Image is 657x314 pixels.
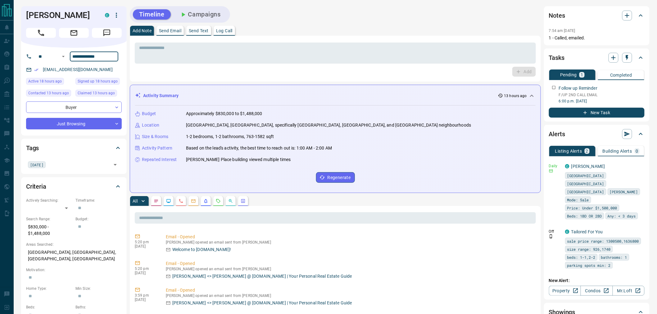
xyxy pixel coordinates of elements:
[142,156,177,163] p: Repeated Interest
[78,90,115,96] span: Claimed 13 hours ago
[567,197,589,203] span: Mode: Sale
[179,199,184,204] svg: Calls
[142,145,172,151] p: Activity Pattern
[143,92,179,99] p: Activity Summary
[549,277,645,284] p: New Alert:
[567,254,596,260] span: beds: 1-1,2-2
[142,133,169,140] p: Size & Rooms
[613,286,645,296] a: Mr.Loft
[565,164,569,168] div: condos.ca
[166,294,533,298] p: [PERSON_NAME] opened an email sent from [PERSON_NAME]
[26,198,72,203] p: Actively Searching:
[186,145,332,151] p: Based on the lead's activity, the best time to reach out is: 1:00 AM - 2:00 AM
[105,13,109,17] div: condos.ca
[549,11,565,20] h2: Notes
[26,179,122,194] div: Criteria
[567,213,602,219] span: Beds: 1BD OR 2BD
[567,246,611,252] span: size range: 926,1740
[26,141,122,155] div: Tags
[173,9,227,20] button: Campaigns
[610,73,632,77] p: Completed
[571,229,603,234] a: Tailored For You
[133,9,171,20] button: Timeline
[559,98,645,104] p: 6:00 p.m. [DATE]
[636,149,638,153] p: 0
[92,28,122,38] span: Message
[555,149,582,153] p: Listing Alerts
[549,229,561,234] p: Off
[567,189,604,195] span: [GEOGRAPHIC_DATA]
[549,53,564,63] h2: Tasks
[567,181,604,187] span: [GEOGRAPHIC_DATA]
[203,199,208,204] svg: Listing Alerts
[549,108,645,118] button: New Task
[549,127,645,141] div: Alerts
[135,298,156,302] p: [DATE]
[26,304,72,310] p: Beds:
[172,300,352,306] p: [PERSON_NAME] <> [PERSON_NAME] @ [DOMAIN_NAME] | Your Personal Real Estate Guide
[154,199,159,204] svg: Notes
[75,216,122,222] p: Budget:
[166,287,533,294] p: Email - Opened
[608,213,636,219] span: Any: < 3 days
[581,286,613,296] a: Condos
[75,90,122,98] div: Tue Sep 16 2025
[166,199,171,204] svg: Lead Browsing Activity
[26,78,72,87] div: Tue Sep 16 2025
[560,73,577,77] p: Pending
[172,273,352,280] p: [PERSON_NAME] <> [PERSON_NAME] @ [DOMAIN_NAME] | Your Personal Real Estate Guide
[135,244,156,249] p: [DATE]
[135,271,156,275] p: [DATE]
[135,293,156,298] p: 3:59 pm
[142,110,156,117] p: Budget
[549,35,645,41] p: 1 - Called, emailed.
[78,78,118,84] span: Signed up 18 hours ago
[228,199,233,204] svg: Opportunities
[549,234,553,239] svg: Push Notification Only
[133,199,138,203] p: All
[26,267,122,273] p: Motivation:
[316,172,355,183] button: Regenerate
[504,93,527,99] p: 13 hours ago
[75,78,122,87] div: Tue Sep 16 2025
[142,122,159,128] p: Location
[30,162,43,168] span: [DATE]
[75,304,122,310] p: Baths:
[241,199,246,204] svg: Agent Actions
[135,90,536,101] div: Activity Summary13 hours ago
[75,198,122,203] p: Timeframe:
[186,110,262,117] p: Approximately $830,000 to $1,488,000
[610,189,638,195] span: [PERSON_NAME]
[549,50,645,65] div: Tasks
[135,240,156,244] p: 5:20 pm
[166,267,533,271] p: [PERSON_NAME] opened an email sent from [PERSON_NAME]
[559,85,597,92] p: Follow up Reminder
[567,205,617,211] span: Price: Under $1,500,000
[559,92,645,98] p: F/UP 2ND CALL EMAIL
[565,230,569,234] div: condos.ca
[43,67,113,72] a: [EMAIL_ADDRESS][DOMAIN_NAME]
[549,169,553,173] svg: Email
[549,29,575,33] p: 7:54 am [DATE]
[567,238,639,244] span: sale price range: 1300500,1636800
[549,163,561,169] p: Daily
[26,222,72,239] p: $830,000 - $1,488,000
[549,286,581,296] a: Property
[133,29,152,33] p: Add Note
[603,149,632,153] p: Building Alerts
[26,286,72,291] p: Home Type:
[60,53,67,60] button: Open
[26,216,72,222] p: Search Range:
[172,246,231,253] p: Welcome to [DOMAIN_NAME]!
[26,247,122,264] p: [GEOGRAPHIC_DATA], [GEOGRAPHIC_DATA], [GEOGRAPHIC_DATA], [GEOGRAPHIC_DATA]
[166,240,533,244] p: [PERSON_NAME] opened an email sent from [PERSON_NAME]
[34,68,39,72] svg: Email Verified
[581,73,583,77] p: 1
[549,129,565,139] h2: Alerts
[567,173,604,179] span: [GEOGRAPHIC_DATA]
[26,182,46,191] h2: Criteria
[186,156,291,163] p: [PERSON_NAME] Place building viewed multiple times
[166,234,533,240] p: Email - Opened
[191,199,196,204] svg: Emails
[216,29,233,33] p: Log Call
